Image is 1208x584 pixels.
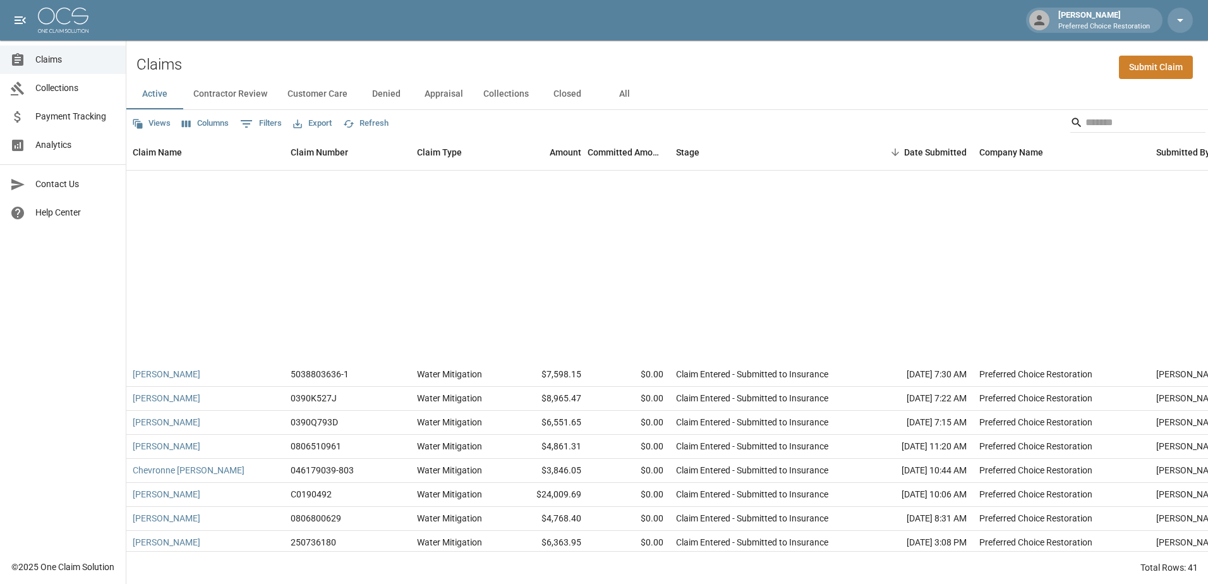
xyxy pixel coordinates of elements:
div: Date Submitted [859,135,973,170]
div: Company Name [979,135,1043,170]
div: Claim Entered - Submitted to Insurance [676,392,828,405]
div: Claim Entered - Submitted to Insurance [676,368,828,380]
button: Closed [539,79,596,109]
div: [DATE] 7:30 AM [859,363,973,387]
span: Analytics [35,138,116,152]
span: Contact Us [35,178,116,191]
div: Stage [670,135,859,170]
div: $0.00 [588,507,670,531]
div: Claim Entered - Submitted to Insurance [676,440,828,453]
button: Appraisal [414,79,473,109]
div: [DATE] 10:06 AM [859,483,973,507]
div: [DATE] 8:31 AM [859,507,973,531]
div: Water Mitigation [417,512,482,525]
div: Claim Name [126,135,284,170]
div: 5038803636-1 [291,368,349,380]
div: [DATE] 3:08 PM [859,531,973,555]
button: open drawer [8,8,33,33]
div: $7,598.15 [505,363,588,387]
div: $0.00 [588,459,670,483]
div: 0806800629 [291,512,341,525]
div: Water Mitigation [417,440,482,453]
div: $0.00 [588,363,670,387]
button: Customer Care [277,79,358,109]
div: Water Mitigation [417,536,482,549]
div: 250736180 [291,536,336,549]
div: © 2025 One Claim Solution [11,561,114,573]
div: $4,861.31 [505,435,588,459]
div: Date Submitted [904,135,967,170]
a: [PERSON_NAME] [133,512,200,525]
div: Amount [550,135,581,170]
div: $0.00 [588,483,670,507]
a: [PERSON_NAME] [133,416,200,429]
div: C0190492 [291,488,332,501]
button: Collections [473,79,539,109]
div: Water Mitigation [417,464,482,477]
button: Denied [358,79,414,109]
div: Search [1070,113,1205,135]
div: Preferred Choice Restoration [979,464,1092,477]
div: $3,846.05 [505,459,588,483]
div: [DATE] 10:44 AM [859,459,973,483]
div: Claim Entered - Submitted to Insurance [676,464,828,477]
button: Export [290,114,335,133]
div: Stage [676,135,699,170]
div: Claim Name [133,135,182,170]
button: Sort [886,143,904,161]
div: $0.00 [588,387,670,411]
div: Preferred Choice Restoration [979,440,1092,453]
button: Show filters [237,114,285,134]
a: [PERSON_NAME] [133,440,200,453]
a: [PERSON_NAME] [133,536,200,549]
div: Claim Type [411,135,505,170]
div: Water Mitigation [417,416,482,429]
div: $0.00 [588,435,670,459]
div: Company Name [973,135,1150,170]
a: [PERSON_NAME] [133,488,200,501]
div: Claim Entered - Submitted to Insurance [676,512,828,525]
div: Committed Amount [588,135,663,170]
span: Payment Tracking [35,110,116,123]
div: 0806510961 [291,440,341,453]
button: Refresh [340,114,392,133]
button: Contractor Review [183,79,277,109]
div: $6,551.65 [505,411,588,435]
p: Preferred Choice Restoration [1058,21,1150,32]
img: ocs-logo-white-transparent.png [38,8,88,33]
div: [DATE] 7:15 AM [859,411,973,435]
div: dynamic tabs [126,79,1208,109]
div: Water Mitigation [417,488,482,501]
div: [DATE] 11:20 AM [859,435,973,459]
div: $4,768.40 [505,507,588,531]
div: Claim Entered - Submitted to Insurance [676,536,828,549]
div: Preferred Choice Restoration [979,392,1092,405]
div: 046179039-803 [291,464,354,477]
div: 0390K527J [291,392,337,405]
a: [PERSON_NAME] [133,368,200,380]
div: Preferred Choice Restoration [979,368,1092,380]
div: $24,009.69 [505,483,588,507]
span: Claims [35,53,116,66]
span: Collections [35,82,116,95]
button: Active [126,79,183,109]
div: [DATE] 7:22 AM [859,387,973,411]
a: Submit Claim [1119,56,1193,79]
div: 0390Q793D [291,416,338,429]
div: Claim Entered - Submitted to Insurance [676,488,828,501]
div: $0.00 [588,411,670,435]
div: Claim Entered - Submitted to Insurance [676,416,828,429]
div: $8,965.47 [505,387,588,411]
span: Help Center [35,206,116,219]
h2: Claims [136,56,182,74]
div: Amount [505,135,588,170]
div: Total Rows: 41 [1140,561,1198,574]
div: Claim Number [284,135,411,170]
button: All [596,79,653,109]
a: [PERSON_NAME] [133,392,200,405]
div: Water Mitigation [417,392,482,405]
div: Preferred Choice Restoration [979,488,1092,501]
div: Preferred Choice Restoration [979,416,1092,429]
div: [PERSON_NAME] [1053,9,1155,32]
div: Claim Number [291,135,348,170]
